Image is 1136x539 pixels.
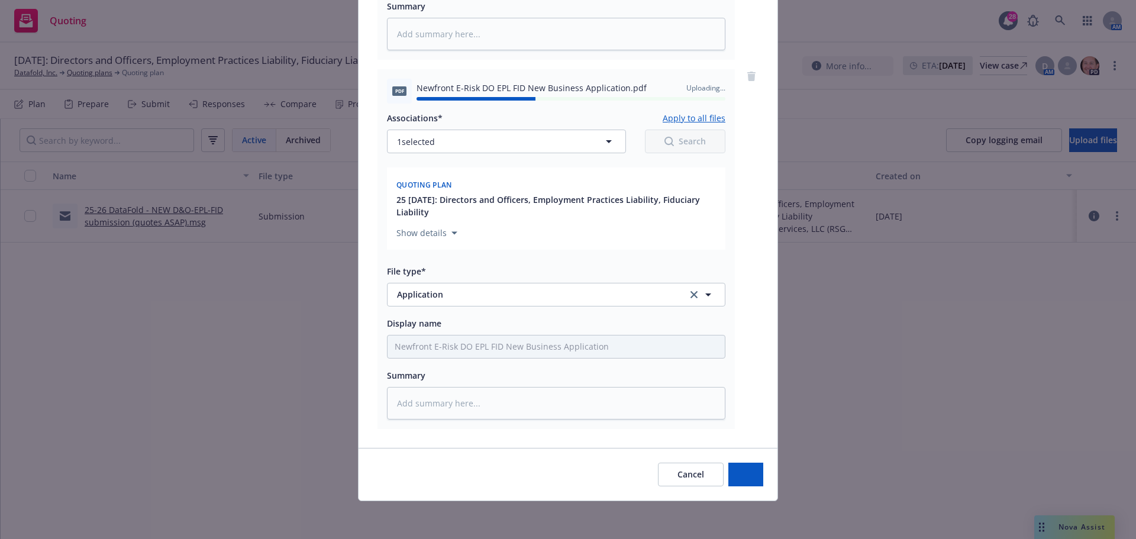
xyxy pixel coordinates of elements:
span: Display name [387,318,441,329]
span: Uploading... [686,83,725,93]
button: 1selected [387,130,626,153]
span: Newfront E-Risk DO EPL FID New Business Application.pdf [417,82,647,94]
span: Summary [387,370,425,381]
button: Applicationclear selection [387,283,725,306]
button: 25 [DATE]: Directors and Officers, Employment Practices Liability, Fiduciary Liability [396,193,718,218]
a: remove [744,69,759,83]
span: Quoting plan [396,180,452,190]
span: Associations* [387,112,443,124]
button: Cancel [658,463,724,486]
span: 1 selected [397,135,435,148]
span: Application [397,288,671,301]
a: clear selection [687,288,701,302]
span: Cancel [677,469,704,480]
button: Show details [392,226,462,240]
input: Add display name here... [388,335,725,358]
span: Add files [728,469,763,480]
button: Apply to all files [663,111,725,125]
span: File type* [387,266,426,277]
span: Summary [387,1,425,12]
button: Add files [728,463,763,486]
span: pdf [392,86,406,95]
